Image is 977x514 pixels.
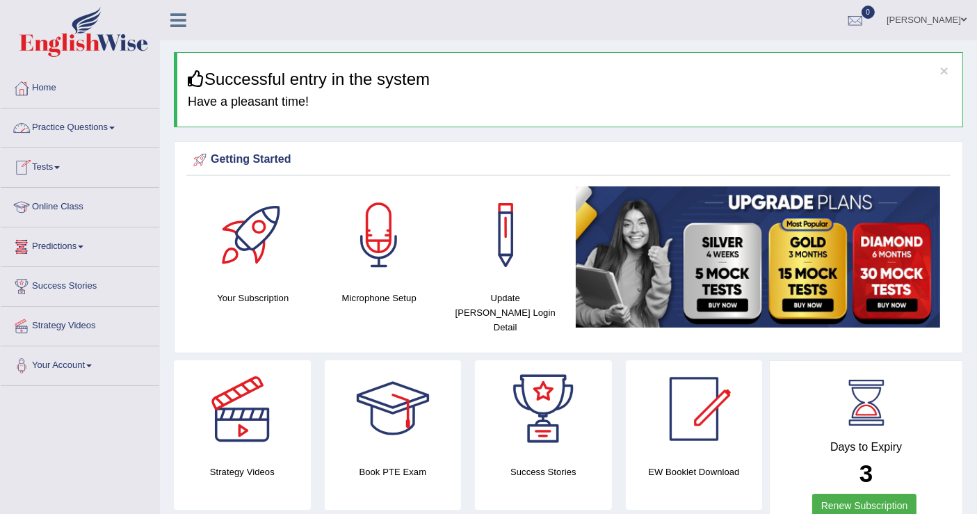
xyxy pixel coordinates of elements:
[1,109,159,143] a: Practice Questions
[862,6,875,19] span: 0
[1,227,159,262] a: Predictions
[190,150,947,170] div: Getting Started
[1,69,159,104] a: Home
[626,465,763,479] h4: EW Booklet Download
[859,460,873,487] b: 3
[576,186,941,328] img: small5.jpg
[1,346,159,381] a: Your Account
[449,291,562,335] h4: Update [PERSON_NAME] Login Detail
[1,148,159,183] a: Tests
[197,291,309,305] h4: Your Subscription
[1,188,159,223] a: Online Class
[1,267,159,302] a: Success Stories
[475,465,612,479] h4: Success Stories
[323,291,436,305] h4: Microphone Setup
[785,441,947,453] h4: Days to Expiry
[1,307,159,342] a: Strategy Videos
[188,95,952,109] h4: Have a pleasant time!
[188,70,952,88] h3: Successful entry in the system
[940,63,948,78] button: ×
[174,465,311,479] h4: Strategy Videos
[325,465,462,479] h4: Book PTE Exam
